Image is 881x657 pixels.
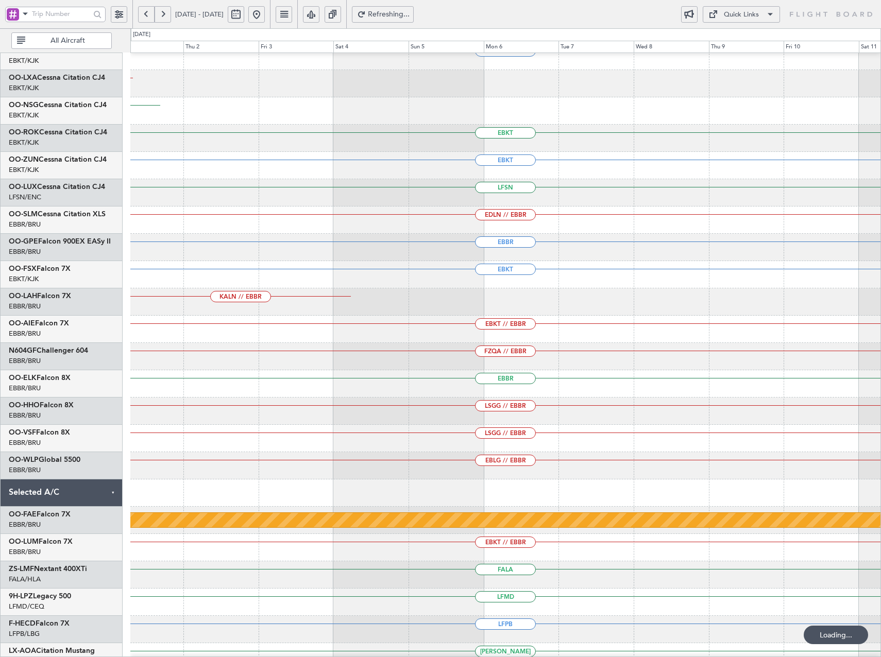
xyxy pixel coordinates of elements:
[9,438,41,447] a: EBBR/BRU
[133,30,150,39] div: [DATE]
[9,565,34,573] span: ZS-LMF
[9,647,95,654] a: LX-AOACitation Mustang
[709,41,784,53] div: Thu 9
[9,456,39,463] span: OO-WLP
[9,620,36,627] span: F-HECD
[9,429,70,436] a: OO-VSFFalcon 8X
[9,547,41,557] a: EBBR/BRU
[9,320,69,327] a: OO-AIEFalcon 7X
[558,41,634,53] div: Tue 7
[333,41,409,53] div: Sat 4
[9,56,39,65] a: EBKT/KJK
[9,402,74,409] a: OO-HHOFalcon 8X
[9,101,39,109] span: OO-NSG
[9,83,39,93] a: EBKT/KJK
[703,6,780,23] button: Quick Links
[9,156,39,163] span: OO-ZUN
[9,238,111,245] a: OO-GPEFalcon 900EX EASy II
[175,10,224,19] span: [DATE] - [DATE]
[9,402,40,409] span: OO-HHO
[9,374,71,382] a: OO-ELKFalcon 8X
[9,238,38,245] span: OO-GPE
[9,620,70,627] a: F-HECDFalcon 7X
[9,593,71,600] a: 9H-LPZLegacy 500
[9,265,37,272] span: OO-FSX
[9,302,41,311] a: EBBR/BRU
[9,292,37,300] span: OO-LAH
[9,647,36,654] span: LX-AOA
[9,220,41,229] a: EBBR/BRU
[9,183,105,191] a: OO-LUXCessna Citation CJ4
[9,211,106,218] a: OO-SLMCessna Citation XLS
[484,41,559,53] div: Mon 6
[9,320,35,327] span: OO-AIE
[9,247,41,256] a: EBBR/BRU
[9,138,39,147] a: EBKT/KJK
[352,6,414,23] button: Refreshing...
[9,329,41,338] a: EBBR/BRU
[9,538,39,545] span: OO-LUM
[9,538,73,545] a: OO-LUMFalcon 7X
[368,11,410,18] span: Refreshing...
[9,265,71,272] a: OO-FSXFalcon 7X
[108,41,183,53] div: Wed 1
[9,565,87,573] a: ZS-LMFNextant 400XTi
[9,411,41,420] a: EBBR/BRU
[9,347,88,354] a: N604GFChallenger 604
[9,292,71,300] a: OO-LAHFalcon 7X
[9,101,107,109] a: OO-NSGCessna Citation CJ4
[9,211,38,218] span: OO-SLM
[9,74,37,81] span: OO-LXA
[9,511,37,518] span: OO-FAE
[9,156,107,163] a: OO-ZUNCessna Citation CJ4
[9,456,80,463] a: OO-WLPGlobal 5500
[9,129,39,136] span: OO-ROK
[9,429,36,436] span: OO-VSF
[9,165,39,175] a: EBKT/KJK
[9,347,37,354] span: N604GF
[11,32,112,49] button: All Aircraft
[9,511,71,518] a: OO-FAEFalcon 7X
[183,41,259,53] div: Thu 2
[409,41,484,53] div: Sun 5
[9,129,107,136] a: OO-ROKCessna Citation CJ4
[9,465,41,475] a: EBBR/BRU
[32,6,90,22] input: Trip Number
[9,602,44,611] a: LFMD/CEQ
[9,356,41,366] a: EBBR/BRU
[784,41,859,53] div: Fri 10
[9,520,41,529] a: EBBR/BRU
[9,629,40,638] a: LFPB/LBG
[9,183,37,191] span: OO-LUX
[9,111,39,120] a: EBKT/KJK
[259,41,334,53] div: Fri 3
[27,37,108,44] span: All Aircraft
[9,593,33,600] span: 9H-LPZ
[634,41,709,53] div: Wed 8
[724,10,759,20] div: Quick Links
[9,274,39,284] a: EBKT/KJK
[9,374,37,382] span: OO-ELK
[9,193,41,202] a: LFSN/ENC
[9,384,41,393] a: EBBR/BRU
[9,74,105,81] a: OO-LXACessna Citation CJ4
[9,575,41,584] a: FALA/HLA
[804,626,868,644] div: Loading...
